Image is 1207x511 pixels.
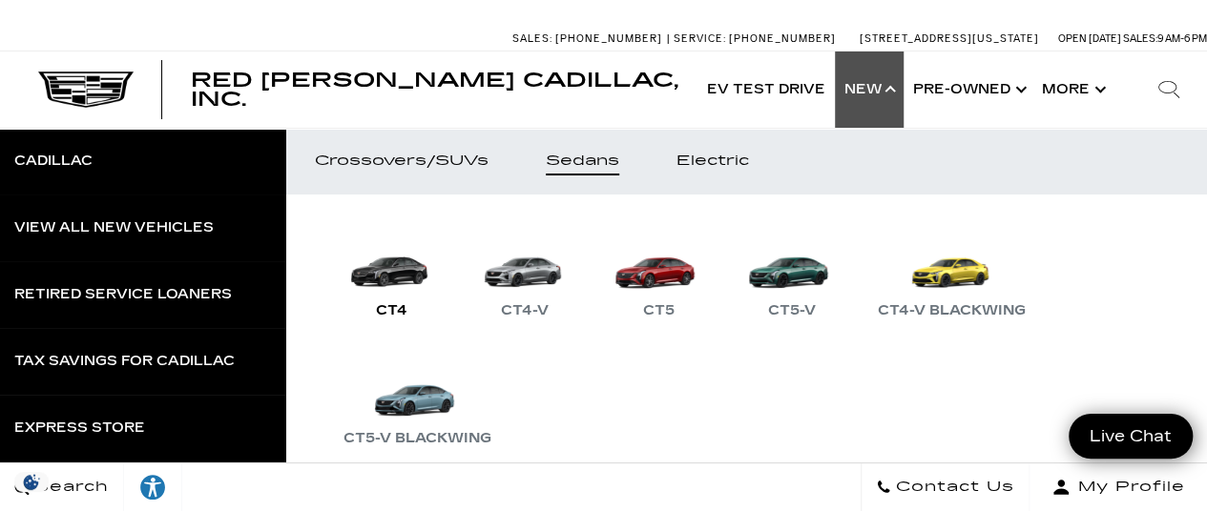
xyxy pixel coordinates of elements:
a: Crossovers/SUVs [286,128,517,194]
div: Crossovers/SUVs [315,154,489,168]
span: Red [PERSON_NAME] Cadillac, Inc. [191,69,678,111]
a: Service: [PHONE_NUMBER] [667,33,841,44]
a: New [835,51,904,128]
span: Sales: [1123,32,1157,45]
a: Sedans [517,128,648,194]
button: More [1032,51,1112,128]
a: CT4-V [468,223,582,322]
a: Sales: [PHONE_NUMBER] [512,33,667,44]
div: Retired Service Loaners [14,288,232,301]
span: Search [30,474,109,501]
span: 9 AM-6 PM [1157,32,1207,45]
a: Live Chat [1069,414,1193,459]
div: CT5-V Blackwing [334,427,501,450]
span: Service: [674,32,726,45]
div: Cadillac [14,154,93,168]
a: Explore your accessibility options [124,463,182,511]
div: CT5 [634,299,684,322]
a: CT5-V [735,223,849,322]
div: Sedans [546,154,619,168]
span: [PHONE_NUMBER] [729,32,836,45]
section: Click to Open Cookie Consent Modal [10,472,53,492]
a: Contact Us [861,463,1030,511]
div: View All New Vehicles [14,221,214,235]
span: Open [DATE] [1058,32,1121,45]
a: EV Test Drive [697,51,835,128]
a: Pre-Owned [904,51,1032,128]
div: Electric [676,154,749,168]
div: CT4 [366,299,417,322]
span: Live Chat [1080,425,1181,447]
a: CT5 [601,223,716,322]
div: CT4-V Blackwing [868,299,1035,322]
div: CT5-V [759,299,825,322]
button: Open user profile menu [1030,463,1207,511]
div: CT4-V [491,299,558,322]
span: Contact Us [891,474,1014,501]
span: My Profile [1071,474,1185,501]
div: Explore your accessibility options [124,473,181,501]
a: CT4 [334,223,448,322]
a: CT5-V Blackwing [334,351,501,450]
div: Tax Savings for Cadillac [14,355,235,368]
a: Electric [648,128,778,194]
div: Express Store [14,421,145,435]
a: [STREET_ADDRESS][US_STATE] [860,32,1039,45]
img: Opt-Out Icon [10,472,53,492]
div: Search [1131,51,1207,128]
a: Red [PERSON_NAME] Cadillac, Inc. [191,71,678,109]
a: CT4-V Blackwing [868,223,1035,322]
span: Sales: [512,32,552,45]
img: Cadillac Dark Logo with Cadillac White Text [38,72,134,108]
span: [PHONE_NUMBER] [555,32,662,45]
